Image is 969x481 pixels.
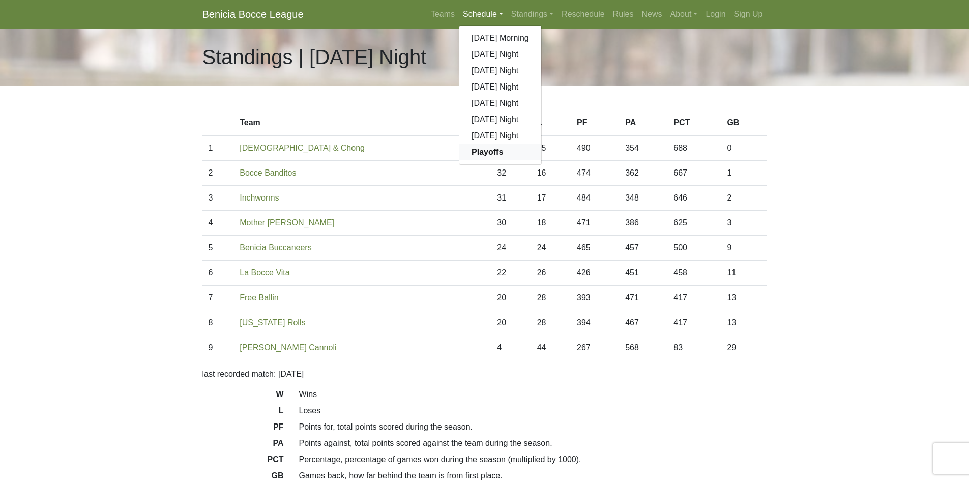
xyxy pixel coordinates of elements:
[571,135,619,161] td: 490
[667,335,721,360] td: 83
[195,405,291,421] dt: L
[491,236,531,261] td: 24
[240,318,305,327] a: [US_STATE] Rolls
[571,110,619,136] th: PF
[507,4,557,24] a: Standings
[619,286,667,310] td: 471
[730,4,767,24] a: Sign Up
[531,236,571,261] td: 24
[240,168,296,177] a: Bocce Banditos
[491,211,531,236] td: 30
[619,335,667,360] td: 568
[619,161,667,186] td: 362
[531,286,571,310] td: 28
[571,286,619,310] td: 393
[721,161,767,186] td: 1
[491,286,531,310] td: 20
[721,261,767,286] td: 11
[667,310,721,335] td: 417
[291,454,775,466] dd: Percentage, percentage of games won during the season (multiplied by 1000).
[619,261,667,286] td: 451
[459,95,541,111] a: [DATE] Night
[240,218,334,227] a: Mother [PERSON_NAME]
[472,148,503,156] strong: Playoffs
[531,135,571,161] td: 15
[667,211,721,236] td: 625
[459,30,541,46] a: [DATE] Morning
[571,161,619,186] td: 474
[571,310,619,335] td: 394
[531,211,571,236] td: 18
[195,388,291,405] dt: W
[459,111,541,128] a: [DATE] Night
[202,161,234,186] td: 2
[459,144,541,160] a: Playoffs
[721,110,767,136] th: GB
[571,211,619,236] td: 471
[491,161,531,186] td: 32
[240,343,336,352] a: [PERSON_NAME] Cannoli
[240,243,311,252] a: Benicia Buccaneers
[291,388,775,401] dd: Wins
[291,437,775,449] dd: Points against, total points scored against the team during the season.
[721,286,767,310] td: 13
[667,236,721,261] td: 500
[619,236,667,261] td: 457
[701,4,729,24] a: Login
[619,310,667,335] td: 467
[202,286,234,310] td: 7
[459,79,541,95] a: [DATE] Night
[531,161,571,186] td: 16
[202,186,234,211] td: 3
[531,310,571,335] td: 28
[240,144,365,152] a: [DEMOGRAPHIC_DATA] & Chong
[459,4,507,24] a: Schedule
[240,293,278,302] a: Free Ballin
[619,211,667,236] td: 386
[666,4,702,24] a: About
[240,193,279,202] a: Inchworms
[531,110,571,136] th: L
[667,161,721,186] td: 667
[667,186,721,211] td: 646
[427,4,459,24] a: Teams
[721,186,767,211] td: 2
[459,128,541,144] a: [DATE] Night
[619,110,667,136] th: PA
[721,335,767,360] td: 29
[459,25,542,165] div: Schedule
[291,421,775,433] dd: Points for, total points scored during the season.
[202,135,234,161] td: 1
[721,135,767,161] td: 0
[202,368,767,380] p: last recorded match: [DATE]
[557,4,609,24] a: Reschedule
[233,110,491,136] th: Team
[202,236,234,261] td: 5
[667,135,721,161] td: 688
[491,310,531,335] td: 20
[202,4,304,24] a: Benicia Bocce League
[531,335,571,360] td: 44
[195,421,291,437] dt: PF
[195,454,291,470] dt: PCT
[721,236,767,261] td: 9
[619,135,667,161] td: 354
[202,335,234,360] td: 9
[459,46,541,63] a: [DATE] Night
[609,4,638,24] a: Rules
[721,310,767,335] td: 13
[667,261,721,286] td: 458
[571,186,619,211] td: 484
[667,110,721,136] th: PCT
[491,261,531,286] td: 22
[240,268,289,277] a: La Bocce Vita
[531,186,571,211] td: 17
[531,261,571,286] td: 26
[202,261,234,286] td: 6
[491,186,531,211] td: 31
[571,261,619,286] td: 426
[202,211,234,236] td: 4
[291,405,775,417] dd: Loses
[619,186,667,211] td: 348
[459,63,541,79] a: [DATE] Night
